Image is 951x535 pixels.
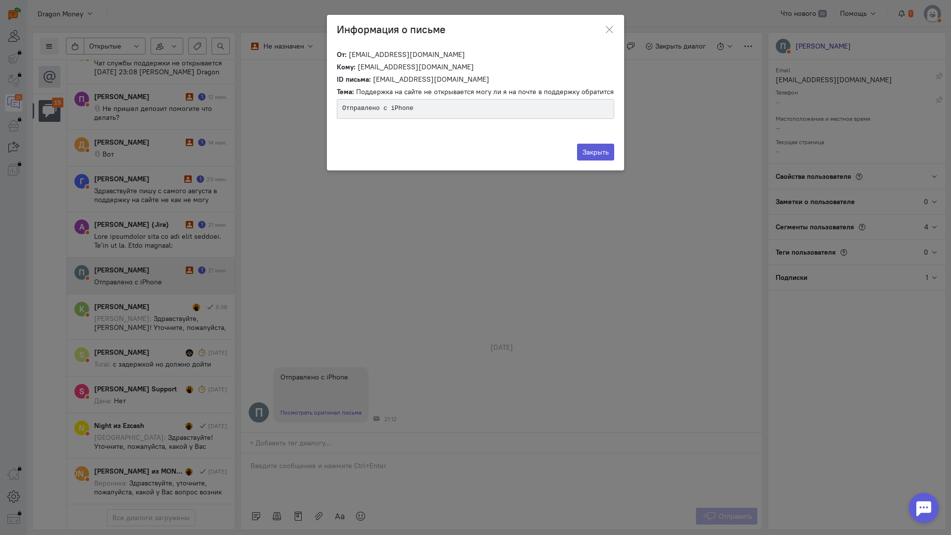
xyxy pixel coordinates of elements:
strong: Кому: [337,62,356,71]
button: Закрыть [577,144,614,160]
span: [EMAIL_ADDRESS][DOMAIN_NAME] [373,75,489,84]
strong: От: [337,50,347,59]
span: Поддержка на сайте не открывается могу ли я на почте в поддержку обратится [356,87,614,96]
pre: Отправлено с iPhone [337,99,614,119]
span: [EMAIL_ADDRESS][DOMAIN_NAME] [358,62,474,71]
h3: Информация о письме [337,22,445,37]
strong: ID письма: [337,75,371,84]
strong: Тема: [337,87,354,96]
span: [EMAIL_ADDRESS][DOMAIN_NAME] [349,50,465,59]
